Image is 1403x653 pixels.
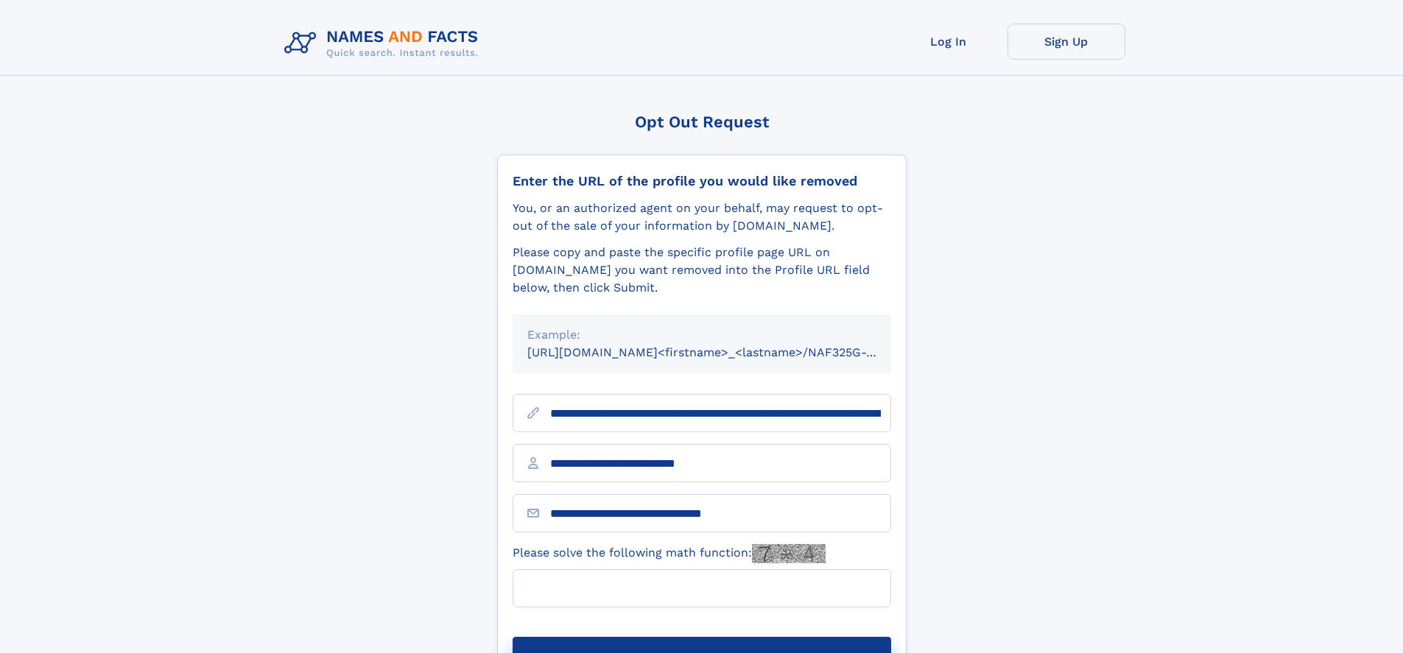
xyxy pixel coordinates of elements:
div: Please copy and paste the specific profile page URL on [DOMAIN_NAME] you want removed into the Pr... [513,244,891,297]
div: Example: [527,326,876,344]
small: [URL][DOMAIN_NAME]<firstname>_<lastname>/NAF325G-xxxxxxxx [527,345,919,359]
label: Please solve the following math function: [513,544,826,563]
div: Opt Out Request [497,113,907,131]
a: Sign Up [1008,24,1125,60]
div: You, or an authorized agent on your behalf, may request to opt-out of the sale of your informatio... [513,200,891,235]
img: Logo Names and Facts [278,24,490,63]
a: Log In [890,24,1008,60]
div: Enter the URL of the profile you would like removed [513,173,891,189]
